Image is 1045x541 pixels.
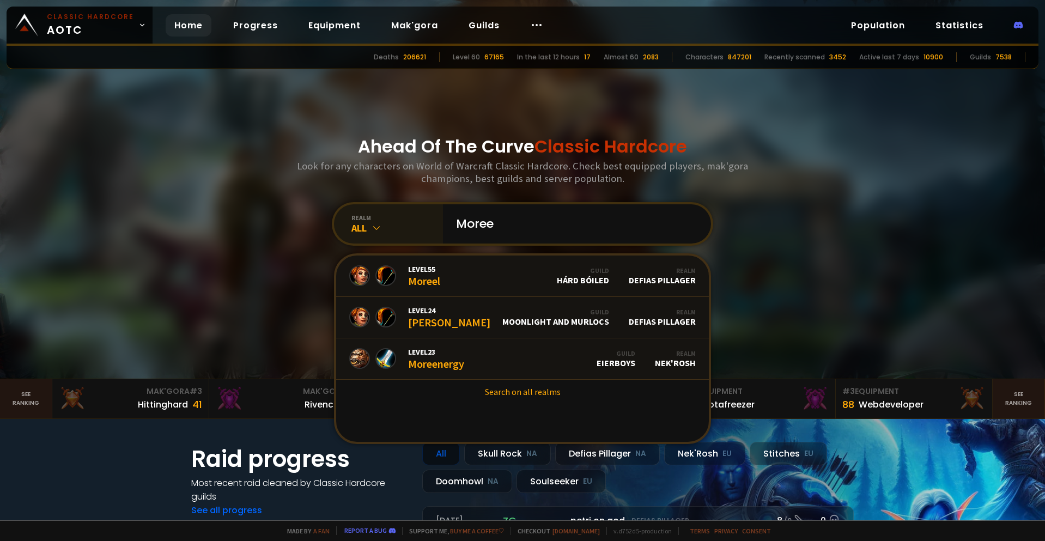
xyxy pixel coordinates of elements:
[842,386,986,397] div: Equipment
[655,349,696,368] div: Nek'Rosh
[764,52,825,62] div: Recently scanned
[842,386,855,397] span: # 3
[643,52,659,62] div: 2083
[584,52,591,62] div: 17
[422,506,854,535] a: [DATE]zgpetri on godDefias Pillager8 /90
[604,52,639,62] div: Almost 60
[679,379,836,418] a: #2Equipment88Notafreezer
[970,52,991,62] div: Guilds
[216,386,359,397] div: Mak'Gora
[742,527,771,535] a: Consent
[382,14,447,37] a: Mak'gora
[606,527,672,535] span: v. d752d5 - production
[351,222,443,234] div: All
[351,214,443,222] div: realm
[408,347,464,370] div: Moreenergy
[526,448,537,459] small: NA
[344,526,387,534] a: Report a bug
[629,308,696,327] div: Defias Pillager
[690,527,710,535] a: Terms
[859,52,919,62] div: Active last 7 days
[190,386,202,397] span: # 3
[408,306,490,315] span: Level 24
[336,256,709,297] a: Level55MoreelGuildHárd BóiledRealmDefias Pillager
[702,398,755,411] div: Notafreezer
[502,308,609,316] div: Guild
[829,52,846,62] div: 3452
[47,12,134,38] span: AOTC
[422,442,460,465] div: All
[52,379,209,418] a: Mak'Gora#3Hittinghard41
[750,442,827,465] div: Stitches
[629,266,696,285] div: Defias Pillager
[557,266,609,285] div: Hárd Bóiled
[313,527,330,535] a: a fan
[336,338,709,380] a: Level23MoreenergyGuildEierboysRealmNek'Rosh
[408,347,464,357] span: Level 23
[408,306,490,329] div: [PERSON_NAME]
[453,52,480,62] div: Level 60
[804,448,813,459] small: EU
[597,349,635,357] div: Guild
[336,297,709,338] a: Level24[PERSON_NAME]GuildMoonlight and MurlocsRealmDefias Pillager
[714,527,738,535] a: Privacy
[402,527,504,535] span: Support me,
[664,442,745,465] div: Nek'Rosh
[995,52,1012,62] div: 7538
[502,308,609,327] div: Moonlight and Murlocs
[450,527,504,535] a: Buy me a coffee
[685,52,724,62] div: Characters
[191,504,262,516] a: See all progress
[722,448,732,459] small: EU
[629,308,696,316] div: Realm
[686,386,829,397] div: Equipment
[293,160,752,185] h3: Look for any characters on World of Warcraft Classic Hardcore. Check best equipped players, mak'g...
[924,52,943,62] div: 10900
[47,12,134,22] small: Classic Hardcore
[842,14,914,37] a: Population
[166,14,211,37] a: Home
[655,349,696,357] div: Realm
[842,397,854,412] div: 88
[192,397,202,412] div: 41
[557,266,609,275] div: Guild
[836,379,993,418] a: #3Equipment88Webdeveloper
[59,386,202,397] div: Mak'Gora
[191,476,409,503] h4: Most recent raid cleaned by Classic Hardcore guilds
[191,442,409,476] h1: Raid progress
[464,442,551,465] div: Skull Rock
[728,52,751,62] div: 847201
[403,52,426,62] div: 206621
[408,264,440,288] div: Moreel
[336,380,709,404] a: Search on all realms
[635,448,646,459] small: NA
[597,349,635,368] div: Eierboys
[484,52,504,62] div: 67165
[374,52,399,62] div: Deaths
[993,379,1045,418] a: Seeranking
[460,14,508,37] a: Guilds
[517,52,580,62] div: In the last 12 hours
[305,398,339,411] div: Rivench
[517,470,606,493] div: Soulseeker
[224,14,287,37] a: Progress
[422,470,512,493] div: Doomhowl
[552,527,600,535] a: [DOMAIN_NAME]
[927,14,992,37] a: Statistics
[300,14,369,37] a: Equipment
[7,7,153,44] a: Classic HardcoreAOTC
[511,527,600,535] span: Checkout
[583,476,592,487] small: EU
[488,476,499,487] small: NA
[138,398,188,411] div: Hittinghard
[555,442,660,465] div: Defias Pillager
[408,264,440,274] span: Level 55
[859,398,924,411] div: Webdeveloper
[209,379,366,418] a: Mak'Gora#2Rivench100
[358,133,687,160] h1: Ahead Of The Curve
[534,134,687,159] span: Classic Hardcore
[449,204,698,244] input: Search a character...
[629,266,696,275] div: Realm
[281,527,330,535] span: Made by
